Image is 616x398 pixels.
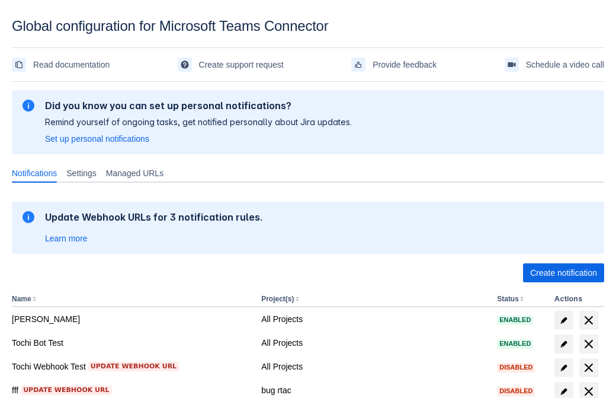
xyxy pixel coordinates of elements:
span: Create notification [530,263,597,282]
span: Enabled [497,317,533,323]
div: [PERSON_NAME] [12,313,252,325]
a: Learn more [45,233,88,244]
div: All Projects [261,361,487,372]
span: edit [559,316,569,325]
span: Schedule a video call [526,55,604,74]
span: Enabled [497,340,533,347]
a: Schedule a video call [505,55,604,74]
span: edit [559,387,569,396]
span: information [21,98,36,113]
div: All Projects [261,337,487,349]
h2: Update Webhook URLs for 3 notification rules. [45,211,263,223]
span: delete [582,337,596,351]
p: Remind yourself of ongoing tasks, get notified personally about Jira updates. [45,116,352,128]
div: Tochi Bot Test [12,337,252,349]
a: Provide feedback [351,55,437,74]
span: Provide feedback [373,55,437,74]
a: Read documentation [12,55,110,74]
span: Update webhook URL [23,386,109,395]
div: bug rtac [261,384,487,396]
span: delete [582,313,596,327]
a: Create support request [178,55,284,74]
button: Name [12,295,31,303]
span: support [180,60,190,69]
span: delete [582,361,596,375]
div: Tochi Webhook Test [12,361,252,372]
div: Global configuration for Microsoft Teams Connector [12,18,604,34]
button: Project(s) [261,295,294,303]
span: Managed URLs [106,167,163,179]
span: edit [559,363,569,372]
h2: Did you know you can set up personal notifications? [45,100,352,112]
span: videoCall [507,60,516,69]
button: Status [497,295,519,303]
span: information [21,210,36,224]
span: Create support request [199,55,284,74]
a: Set up personal notifications [45,133,149,145]
div: fff [12,384,252,396]
span: documentation [14,60,24,69]
span: feedback [354,60,363,69]
span: edit [559,339,569,349]
span: Disabled [497,388,535,394]
span: Disabled [497,364,535,371]
button: Create notification [523,263,604,282]
span: Read documentation [33,55,110,74]
div: All Projects [261,313,487,325]
span: Notifications [12,167,57,179]
th: Actions [550,292,604,307]
span: Update webhook URL [91,362,177,371]
span: Settings [66,167,97,179]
